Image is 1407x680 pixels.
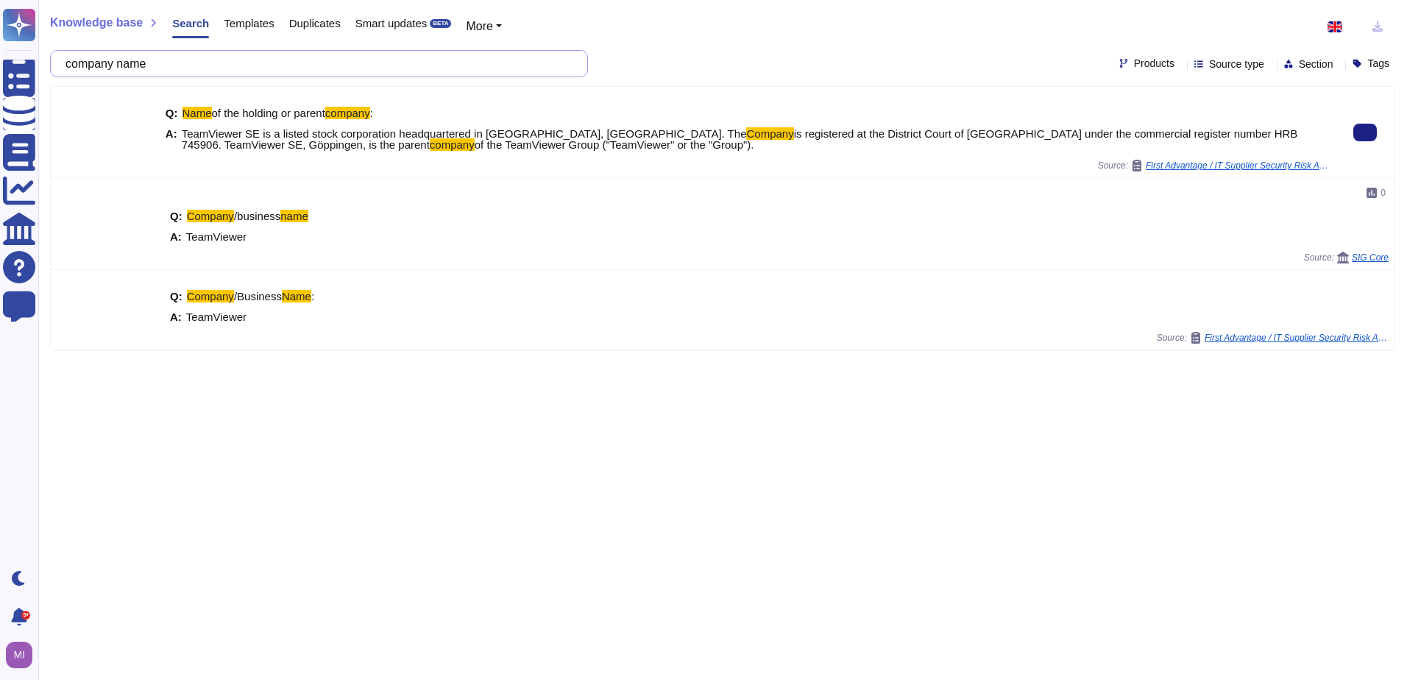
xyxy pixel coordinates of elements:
[1328,21,1342,32] img: en
[187,290,234,302] mark: Company
[282,290,311,302] mark: Name
[170,291,182,302] b: Q:
[289,18,341,29] span: Duplicates
[311,290,314,302] span: :
[1304,252,1389,263] span: Source:
[475,138,754,151] span: of the TeamViewer Group ("TeamViewer" or the "Group").
[234,210,280,222] span: /business
[186,230,247,243] span: TeamViewer
[3,639,43,671] button: user
[1352,253,1389,262] span: SIG Core
[187,210,234,222] mark: Company
[280,210,308,222] mark: name
[325,107,370,119] mark: company
[50,17,143,29] span: Knowledge base
[182,107,212,119] mark: Name
[166,107,178,118] b: Q:
[182,127,747,140] span: TeamViewer SE is a listed stock corporation headquartered in [GEOGRAPHIC_DATA], [GEOGRAPHIC_DATA]...
[21,611,30,620] div: 9+
[466,18,502,35] button: More
[1299,59,1333,69] span: Section
[186,311,247,323] span: TeamViewer
[466,20,492,32] span: More
[1098,160,1330,171] span: Source:
[746,127,793,140] mark: Company
[6,642,32,668] img: user
[182,127,1298,151] span: is registered at the District Court of [GEOGRAPHIC_DATA] under the commercial register number HRB...
[172,18,209,29] span: Search
[430,138,475,151] mark: company
[170,231,182,242] b: A:
[1134,58,1174,68] span: Products
[370,107,373,119] span: :
[1157,332,1389,344] span: Source:
[170,210,182,222] b: Q:
[355,18,428,29] span: Smart updates
[58,51,573,77] input: Search a question or template...
[224,18,274,29] span: Templates
[170,311,182,322] b: A:
[430,19,451,28] div: BETA
[1146,161,1330,170] span: First Advantage / IT Supplier Security Risk Assessment Combined Questionnaire v7.0 AI
[1381,188,1386,197] span: 0
[1367,58,1389,68] span: Tags
[212,107,325,119] span: of the holding or parent
[1205,333,1389,342] span: First Advantage / IT Supplier Security Risk Assessment Combined Questionnaire v7.0 AI
[234,290,282,302] span: /Business
[1209,59,1264,69] span: Source type
[166,128,177,150] b: A:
